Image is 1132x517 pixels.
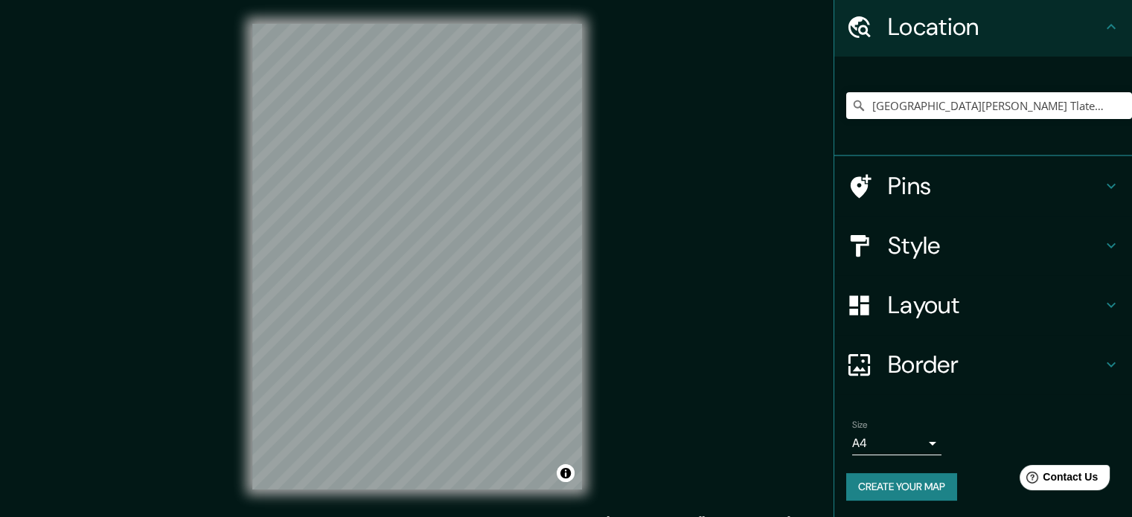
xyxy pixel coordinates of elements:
div: Style [834,216,1132,275]
div: Layout [834,275,1132,335]
div: Pins [834,156,1132,216]
div: Border [834,335,1132,394]
h4: Border [888,350,1102,379]
iframe: Help widget launcher [1000,459,1116,501]
div: A4 [852,431,941,455]
h4: Pins [888,171,1102,201]
label: Size [852,419,868,431]
h4: Location [888,12,1102,42]
h4: Layout [888,290,1102,320]
button: Create your map [846,473,957,501]
h4: Style [888,231,1102,260]
input: Pick your city or area [846,92,1132,119]
canvas: Map [252,24,582,489]
button: Toggle attribution [557,464,575,482]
